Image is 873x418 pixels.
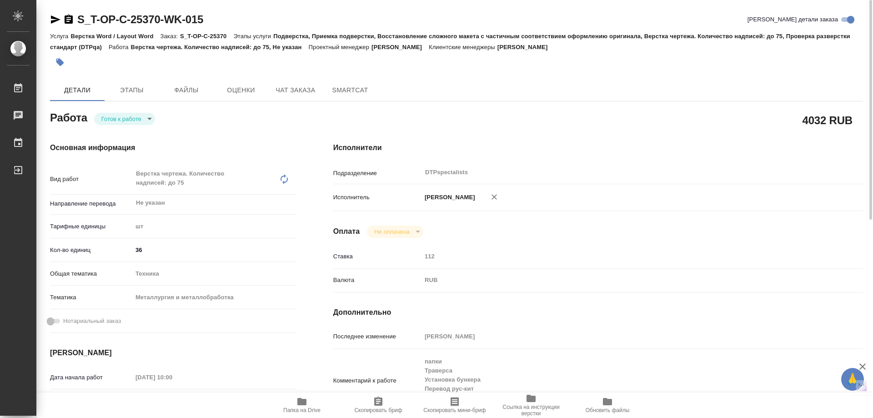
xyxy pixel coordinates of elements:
[484,187,504,207] button: Удалить исполнителя
[421,330,819,343] input: Пустое поле
[50,142,297,153] h4: Основная информация
[99,115,144,123] button: Готов к работе
[333,307,863,318] h4: Дополнительно
[50,269,132,278] p: Общая тематика
[131,44,309,50] p: Верстка чертежа. Количество надписей: до 75, Не указан
[55,85,99,96] span: Детали
[333,226,360,237] h4: Оплата
[371,228,412,236] button: Не оплачена
[274,85,317,96] span: Чат заказа
[110,85,154,96] span: Этапы
[421,250,819,263] input: Пустое поле
[50,109,87,125] h2: Работа
[109,44,131,50] p: Работа
[423,407,486,413] span: Скопировать мини-бриф
[165,85,208,96] span: Файлы
[333,376,421,385] p: Комментарий к работе
[421,354,819,406] textarea: папки Траверса Установка бункера Перевод рус-кит [URL][DOMAIN_NAME]
[333,332,421,341] p: Последнее изменение
[340,393,416,418] button: Скопировать бриф
[421,193,475,202] p: [PERSON_NAME]
[421,272,819,288] div: RUB
[328,85,372,96] span: SmartCat
[354,407,402,413] span: Скопировать бриф
[333,193,421,202] p: Исполнитель
[498,404,564,417] span: Ссылка на инструкции верстки
[264,393,340,418] button: Папка на Drive
[132,219,297,234] div: шт
[50,293,132,302] p: Тематика
[50,246,132,255] p: Кол-во единиц
[180,33,233,40] p: S_T-OP-C-25370
[50,33,850,50] p: Подверстка, Приемка подверстки, Восстановление сложного макета с частичным соответствием оформлен...
[219,85,263,96] span: Оценки
[63,14,74,25] button: Скопировать ссылку
[132,290,297,305] div: Металлургия и металлобработка
[497,44,555,50] p: [PERSON_NAME]
[309,44,371,50] p: Проектный менеджер
[841,368,864,391] button: 🙏
[803,112,853,128] h2: 4032 RUB
[416,393,493,418] button: Скопировать мини-бриф
[333,169,421,178] p: Подразделение
[50,175,132,184] p: Вид работ
[569,393,646,418] button: Обновить файлы
[586,407,630,413] span: Обновить файлы
[748,15,838,24] span: [PERSON_NAME] детали заказа
[50,373,132,382] p: Дата начала работ
[333,276,421,285] p: Валюта
[367,226,423,238] div: Готов к работе
[132,266,297,282] div: Техника
[94,113,155,125] div: Готов к работе
[233,33,273,40] p: Этапы услуги
[429,44,497,50] p: Клиентские менеджеры
[371,44,429,50] p: [PERSON_NAME]
[50,52,70,72] button: Добавить тэг
[132,371,212,384] input: Пустое поле
[50,347,297,358] h4: [PERSON_NAME]
[161,33,180,40] p: Заказ:
[50,199,132,208] p: Направление перевода
[50,222,132,231] p: Тарифные единицы
[333,252,421,261] p: Ставка
[63,317,121,326] span: Нотариальный заказ
[493,393,569,418] button: Ссылка на инструкции верстки
[132,243,297,257] input: ✎ Введи что-нибудь
[845,370,860,389] span: 🙏
[70,33,160,40] p: Верстка Word / Layout Word
[50,33,70,40] p: Услуга
[50,14,61,25] button: Скопировать ссылку для ЯМессенджера
[333,142,863,153] h4: Исполнители
[283,407,321,413] span: Папка на Drive
[77,13,203,25] a: S_T-OP-C-25370-WK-015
